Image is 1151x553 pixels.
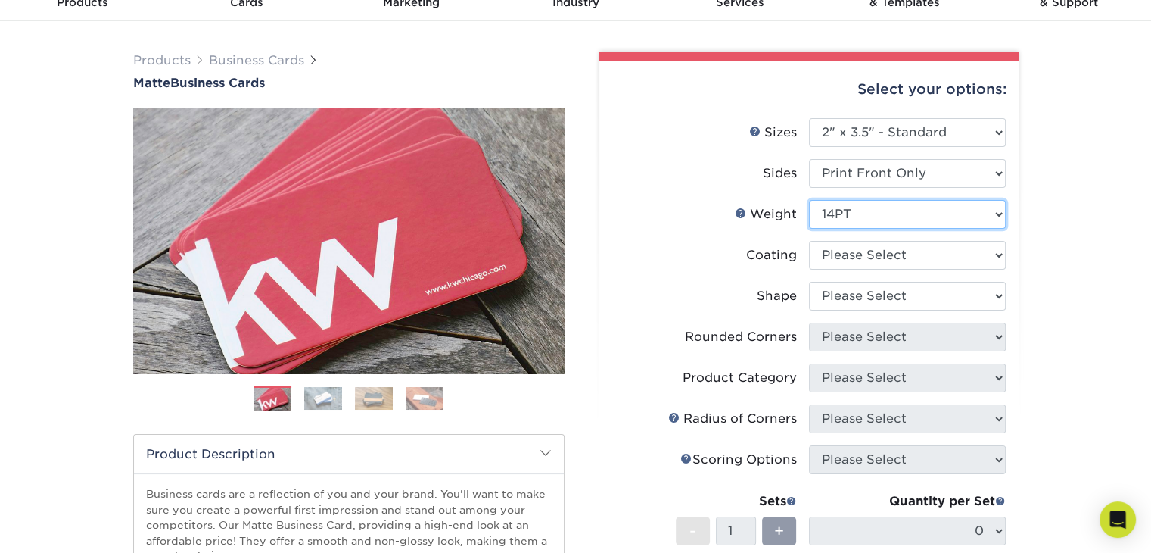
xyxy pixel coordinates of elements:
[209,53,304,67] a: Business Cards
[757,287,797,305] div: Shape
[683,369,797,387] div: Product Category
[133,76,565,90] a: MatteBusiness Cards
[133,76,170,90] span: Matte
[746,246,797,264] div: Coating
[355,387,393,410] img: Business Cards 03
[809,492,1006,511] div: Quantity per Set
[763,164,797,183] div: Sides
[668,410,797,428] div: Radius of Corners
[406,387,443,410] img: Business Cards 04
[134,435,564,473] h2: Product Description
[304,387,342,410] img: Business Cards 02
[4,507,129,548] iframe: Google Customer Reviews
[774,520,784,542] span: +
[735,205,797,223] div: Weight
[676,492,797,511] div: Sets
[254,380,291,418] img: Business Cards 01
[133,53,191,67] a: Products
[1100,501,1136,538] div: Open Intercom Messenger
[680,451,797,469] div: Scoring Options
[611,61,1006,118] div: Select your options:
[133,76,565,90] h1: Business Cards
[689,520,696,542] span: -
[685,328,797,346] div: Rounded Corners
[133,25,565,457] img: Matte 01
[749,123,797,142] div: Sizes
